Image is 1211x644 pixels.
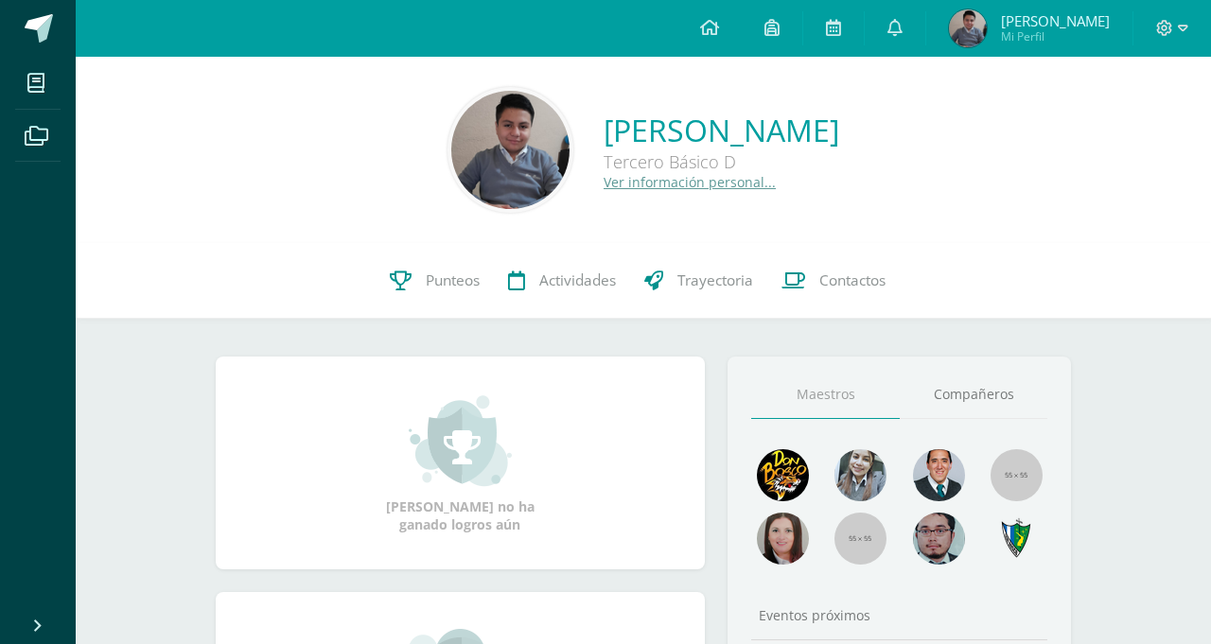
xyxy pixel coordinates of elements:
[604,150,839,173] div: Tercero Básico D
[757,449,809,501] img: 29fc2a48271e3f3676cb2cb292ff2552.png
[900,371,1048,419] a: Compañeros
[494,243,630,319] a: Actividades
[1001,28,1110,44] span: Mi Perfil
[913,513,965,565] img: d0e54f245e8330cebada5b5b95708334.png
[604,110,839,150] a: [PERSON_NAME]
[365,393,554,533] div: [PERSON_NAME] no ha ganado logros aún
[767,243,900,319] a: Contactos
[991,449,1043,501] img: 55x55
[819,270,886,290] span: Contactos
[409,393,512,488] img: achievement_small.png
[913,449,965,501] img: eec80b72a0218df6e1b0c014193c2b59.png
[376,243,494,319] a: Punteos
[604,173,776,191] a: Ver información personal...
[834,449,886,501] img: 45bd7986b8947ad7e5894cbc9b781108.png
[677,270,753,290] span: Trayectoria
[949,9,987,47] img: 2b9be38cc2a7780abc77197381367f85.png
[751,371,900,419] a: Maestros
[751,606,1047,624] div: Eventos próximos
[757,513,809,565] img: 67c3d6f6ad1c930a517675cdc903f95f.png
[630,243,767,319] a: Trayectoria
[451,91,570,209] img: bd2c7389ad9883a3d37c4489309d550a.png
[1001,11,1110,30] span: [PERSON_NAME]
[991,513,1043,565] img: 7cab5f6743d087d6deff47ee2e57ce0d.png
[426,270,480,290] span: Punteos
[539,270,616,290] span: Actividades
[834,513,886,565] img: 55x55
